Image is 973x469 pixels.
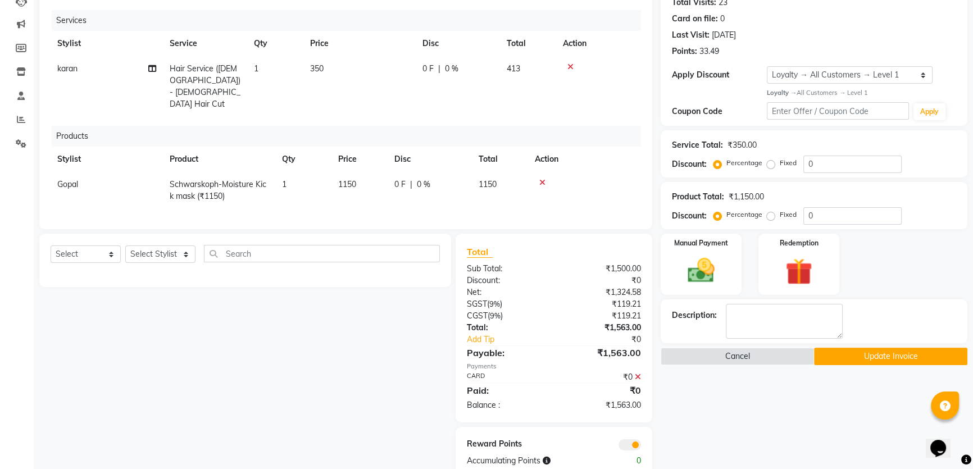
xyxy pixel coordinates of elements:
span: 0 % [417,179,430,190]
div: Net: [458,286,554,298]
iframe: chat widget [926,424,962,458]
div: Payments [467,362,642,371]
th: Disc [416,31,500,56]
span: 0 F [394,179,406,190]
input: Search [204,245,440,262]
div: Description: [672,309,717,321]
button: Update Invoice [814,348,967,365]
label: Fixed [780,158,797,168]
a: Add Tip [458,334,570,345]
div: Discount: [672,158,707,170]
div: Services [52,10,649,31]
span: | [410,179,412,190]
button: Apply [913,103,945,120]
th: Stylist [51,147,163,172]
div: Discount: [458,275,554,286]
div: Last Visit: [672,29,710,41]
div: ₹1,324.58 [554,286,649,298]
th: Total [500,31,556,56]
div: [DATE] [712,29,736,41]
th: Qty [275,147,331,172]
div: ₹119.21 [554,310,649,322]
th: Stylist [51,31,163,56]
strong: Loyalty → [767,89,797,97]
div: ₹1,563.00 [554,399,649,411]
span: Schwarskoph-Moisture Kick mask (₹1150) [170,179,266,201]
th: Qty [247,31,303,56]
div: ₹0 [570,334,649,345]
div: Reward Points [458,438,554,450]
label: Manual Payment [674,238,728,248]
span: 1150 [479,179,497,189]
button: Cancel [661,348,814,365]
div: Points: [672,45,697,57]
div: ₹350.00 [728,139,757,151]
div: Balance : [458,399,554,411]
div: Discount: [672,210,707,222]
span: 0 % [445,63,458,75]
span: 9% [490,311,501,320]
span: Hair Service ([DEMOGRAPHIC_DATA]) - [DEMOGRAPHIC_DATA] Hair Cut [170,63,240,109]
span: | [438,63,440,75]
span: 1 [254,63,258,74]
th: Action [528,147,641,172]
div: 33.49 [699,45,719,57]
span: 1 [282,179,287,189]
span: SGST [467,299,487,309]
input: Enter Offer / Coupon Code [767,102,909,120]
div: ₹0 [554,384,649,397]
span: 350 [310,63,324,74]
div: ( ) [458,298,554,310]
div: ( ) [458,310,554,322]
div: Accumulating Points [458,455,602,467]
div: Card on file: [672,13,718,25]
div: CARD [458,371,554,383]
span: 0 F [422,63,434,75]
th: Action [556,31,641,56]
div: ₹1,563.00 [554,322,649,334]
div: Apply Discount [672,69,767,81]
th: Disc [388,147,472,172]
div: ₹0 [554,371,649,383]
div: Sub Total: [458,263,554,275]
th: Price [331,147,388,172]
img: _cash.svg [679,255,723,286]
span: Gopal [57,179,78,189]
div: Coupon Code [672,106,767,117]
div: All Customers → Level 1 [767,88,956,98]
img: _gift.svg [777,255,821,289]
th: Total [472,147,528,172]
div: Product Total: [672,191,724,203]
div: ₹119.21 [554,298,649,310]
div: ₹1,150.00 [729,191,764,203]
div: Payable: [458,346,554,359]
div: Total: [458,322,554,334]
span: 413 [507,63,520,74]
th: Product [163,147,275,172]
label: Percentage [726,158,762,168]
div: Paid: [458,384,554,397]
div: ₹1,563.00 [554,346,649,359]
div: 0 [720,13,725,25]
label: Redemption [780,238,819,248]
div: 0 [602,455,649,467]
div: ₹1,500.00 [554,263,649,275]
span: CGST [467,311,488,321]
div: Service Total: [672,139,723,151]
span: Total [467,246,493,258]
span: karan [57,63,78,74]
span: 9% [489,299,500,308]
div: Products [52,126,649,147]
th: Service [163,31,247,56]
span: 1150 [338,179,356,189]
div: ₹0 [554,275,649,286]
label: Percentage [726,210,762,220]
th: Price [303,31,416,56]
label: Fixed [780,210,797,220]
